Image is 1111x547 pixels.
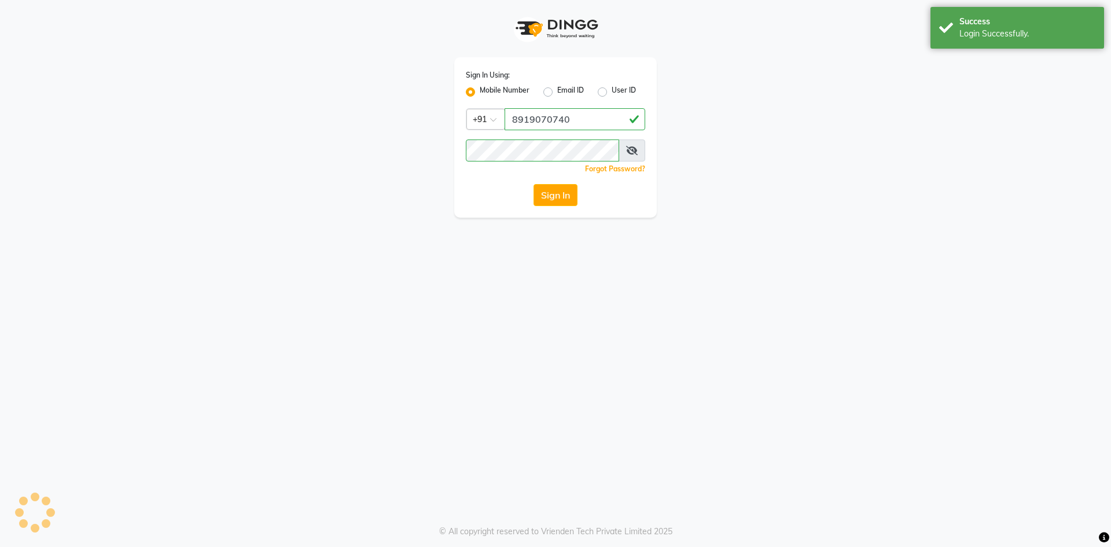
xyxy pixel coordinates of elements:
input: Username [466,139,619,161]
label: User ID [612,85,636,99]
input: Username [505,108,645,130]
div: Success [959,16,1095,28]
button: Sign In [534,184,577,206]
label: Mobile Number [480,85,529,99]
div: Login Successfully. [959,28,1095,40]
a: Forgot Password? [585,164,645,173]
img: logo1.svg [509,12,602,46]
label: Sign In Using: [466,70,510,80]
label: Email ID [557,85,584,99]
